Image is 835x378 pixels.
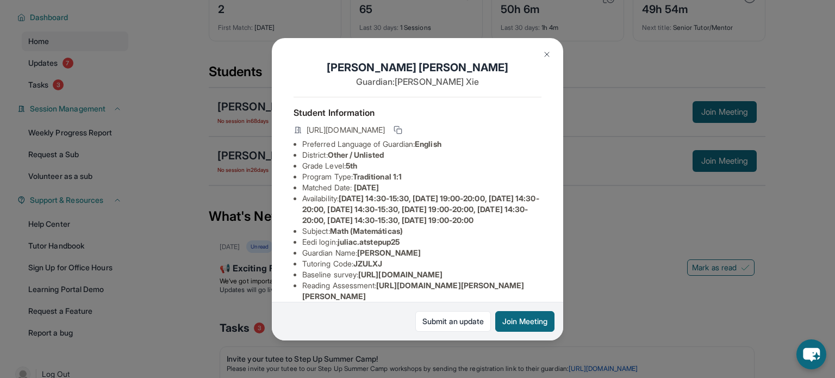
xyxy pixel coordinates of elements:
[302,150,541,160] li: District:
[391,123,404,137] button: Copy link
[302,194,539,225] span: [DATE] 14:30-15:30, [DATE] 19:00-20:00, [DATE] 14:30-20:00, [DATE] 14:30-15:30, [DATE] 19:00-20:0...
[294,106,541,119] h4: Student Information
[330,226,403,236] span: Math (Matemáticas)
[415,139,441,148] span: English
[543,50,551,59] img: Close Icon
[353,172,402,181] span: Traditional 1:1
[302,281,525,301] span: [URL][DOMAIN_NAME][PERSON_NAME][PERSON_NAME]
[338,237,400,246] span: juliac.atstepup25
[302,171,541,182] li: Program Type:
[307,125,385,135] span: [URL][DOMAIN_NAME]
[302,269,541,280] li: Baseline survey :
[302,139,541,150] li: Preferred Language of Guardian:
[415,311,491,332] a: Submit an update
[353,259,382,268] span: JZULXJ
[294,75,541,88] p: Guardian: [PERSON_NAME] Xie
[302,182,541,193] li: Matched Date:
[302,258,541,269] li: Tutoring Code :
[346,161,357,170] span: 5th
[302,247,541,258] li: Guardian Name :
[354,183,379,192] span: [DATE]
[358,270,443,279] span: [URL][DOMAIN_NAME]
[302,237,541,247] li: Eedi login :
[357,248,421,257] span: [PERSON_NAME]
[328,150,384,159] span: Other / Unlisted
[302,160,541,171] li: Grade Level:
[796,339,826,369] button: chat-button
[302,226,541,237] li: Subject :
[302,280,541,302] li: Reading Assessment :
[302,193,541,226] li: Availability:
[294,60,541,75] h1: [PERSON_NAME] [PERSON_NAME]
[495,311,554,332] button: Join Meeting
